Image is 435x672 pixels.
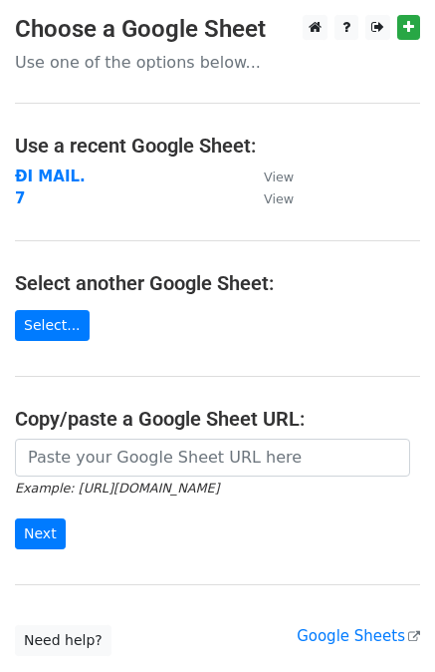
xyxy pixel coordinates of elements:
small: View [264,191,294,206]
h4: Copy/paste a Google Sheet URL: [15,407,420,431]
input: Paste your Google Sheet URL here [15,439,410,477]
h3: Choose a Google Sheet [15,15,420,44]
a: View [244,168,294,185]
a: ĐI MAIL. [15,168,86,185]
p: Use one of the options below... [15,52,420,73]
a: View [244,189,294,207]
h4: Select another Google Sheet: [15,271,420,295]
a: Google Sheets [297,627,420,645]
input: Next [15,518,66,549]
a: Need help? [15,625,111,656]
h4: Use a recent Google Sheet: [15,134,420,158]
small: View [264,169,294,184]
small: Example: [URL][DOMAIN_NAME] [15,481,219,496]
a: 7 [15,189,25,207]
a: Select... [15,310,90,341]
